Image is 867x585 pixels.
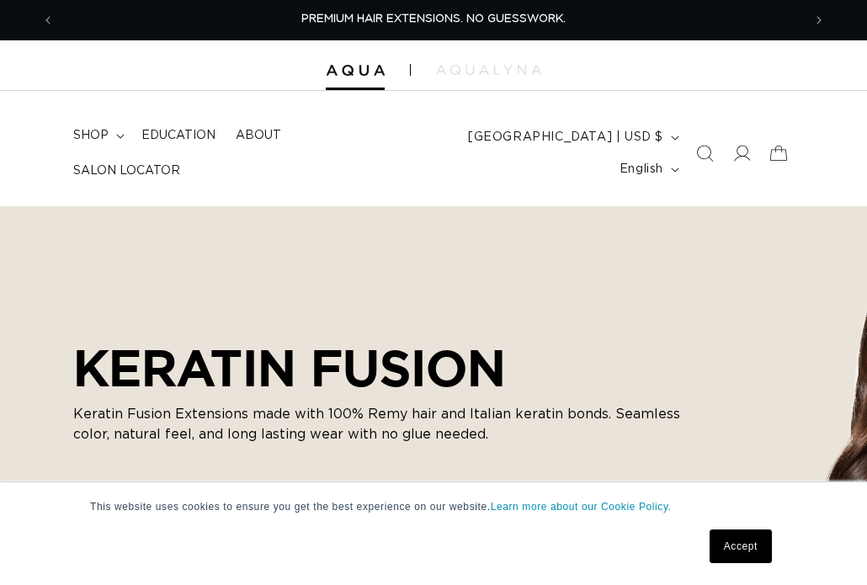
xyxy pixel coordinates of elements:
p: This website uses cookies to ensure you get the best experience on our website. [90,499,777,514]
button: Next announcement [801,4,838,36]
img: aqualyna.com [436,65,541,75]
a: Salon Locator [63,153,190,189]
summary: Search [686,135,723,172]
span: shop [73,128,109,143]
p: Keratin Fusion Extensions made with 100% Remy hair and Italian keratin bonds. Seamless color, nat... [73,403,713,444]
span: PREMIUM HAIR EXTENSIONS. NO GUESSWORK. [301,13,566,24]
a: About [226,118,291,153]
a: Education [131,118,226,153]
button: [GEOGRAPHIC_DATA] | USD $ [458,121,686,153]
span: Education [141,128,215,143]
a: Learn more about our Cookie Policy. [491,501,672,513]
button: Previous announcement [29,4,66,36]
span: Salon Locator [73,163,180,178]
img: Aqua Hair Extensions [326,65,385,77]
summary: shop [63,118,131,153]
span: English [620,161,663,178]
h2: KERATIN FUSION [73,338,713,397]
button: English [609,153,686,185]
span: About [236,128,281,143]
a: Accept [710,529,772,563]
span: [GEOGRAPHIC_DATA] | USD $ [468,129,663,146]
